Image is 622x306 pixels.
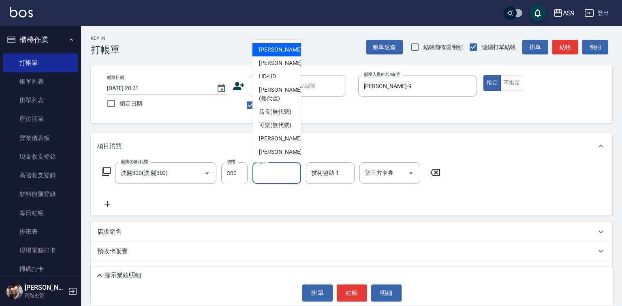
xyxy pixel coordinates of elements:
[3,185,78,203] a: 材料自購登錄
[91,36,120,41] h2: Key In
[482,43,516,52] span: 連續打單結帳
[25,284,66,292] h5: [PERSON_NAME]
[3,241,78,260] a: 現場電腦打卡
[91,44,120,56] h3: 打帳單
[3,147,78,166] a: 現金收支登錄
[259,148,307,156] span: [PERSON_NAME] -7
[337,284,367,302] button: 結帳
[581,6,612,21] button: 登出
[201,167,214,180] button: Open
[259,108,291,116] span: 店長 (無代號)
[212,79,231,98] button: Choose date, selected date is 2025-08-15
[423,43,463,52] span: 結帳前確認明細
[97,247,128,256] p: 預收卡販賣
[3,91,78,110] a: 掛單列表
[91,261,612,280] div: 其他付款方式
[107,75,124,81] label: 帳單日期
[404,167,417,180] button: Open
[582,40,608,55] button: 明細
[3,222,78,241] a: 排班表
[530,5,546,21] button: save
[259,161,310,170] span: [PERSON_NAME] -13
[91,133,612,159] div: 項目消費
[259,134,307,143] span: [PERSON_NAME] -2
[3,129,78,147] a: 營業儀表板
[259,72,276,81] span: HD -HD
[259,86,302,103] span: [PERSON_NAME] (無代號)
[483,75,501,91] button: 指定
[500,75,523,91] button: 不指定
[259,59,310,67] span: [PERSON_NAME] -12
[550,5,578,22] button: AS9
[107,82,208,95] input: YYYY/MM/DD hh:mm
[3,54,78,72] a: 打帳單
[366,40,403,55] button: 帳單速查
[563,8,575,18] div: AS9
[91,241,612,261] div: 預收卡販賣
[121,159,148,165] label: 服務名稱/代號
[371,284,402,302] button: 明細
[120,99,142,108] span: 鎖定日期
[105,271,141,280] p: 顯示業績明細
[552,40,578,55] button: 結帳
[6,283,23,300] img: Person
[97,228,122,236] p: 店販銷售
[3,260,78,278] a: 掃碼打卡
[302,284,333,302] button: 掛單
[3,110,78,128] a: 座位開單
[3,204,78,222] a: 每日結帳
[3,72,78,91] a: 帳單列表
[227,159,235,165] label: 價格
[97,142,122,151] p: 項目消費
[3,166,78,185] a: 高階收支登錄
[259,45,307,54] span: [PERSON_NAME] -9
[3,29,78,50] button: 櫃檯作業
[522,40,548,55] button: 掛單
[25,292,66,299] p: 高階主管
[259,121,291,129] span: 可樂 (無代號)
[91,222,612,241] div: 店販銷售
[10,7,33,17] img: Logo
[364,71,400,78] label: 服務人員姓名/編號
